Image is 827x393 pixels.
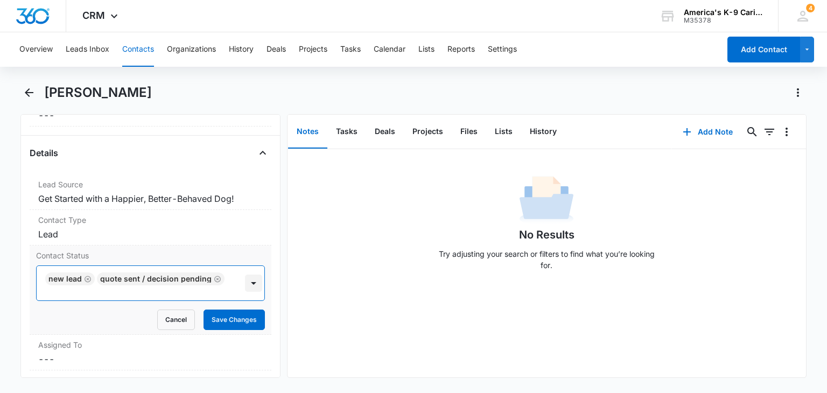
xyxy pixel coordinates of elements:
span: CRM [82,10,105,21]
button: History [229,32,254,67]
button: Close [254,144,271,162]
div: Assigned To--- [30,335,271,370]
button: Calendar [374,32,405,67]
button: Lists [418,32,434,67]
img: No Data [520,173,573,227]
button: Files [452,115,486,149]
button: Overflow Menu [778,123,795,141]
button: Overview [19,32,53,67]
div: Contact TypeLead [30,210,271,245]
button: Deals [366,115,404,149]
button: Filters [761,123,778,141]
div: notifications count [806,4,815,12]
dd: Lead [38,228,262,241]
button: Notes [288,115,327,149]
label: Tags [38,375,262,386]
dd: --- [38,109,262,122]
h4: Details [30,146,58,159]
div: Remove New Lead [82,275,92,283]
button: Actions [789,84,807,101]
dd: --- [38,353,262,366]
label: Contact Status [36,250,264,261]
button: Organizations [167,32,216,67]
p: Try adjusting your search or filters to find what you’re looking for. [433,248,660,271]
h1: [PERSON_NAME] [44,85,152,101]
button: Contacts [122,32,154,67]
h1: No Results [519,227,574,243]
button: Back [20,84,37,101]
button: Search... [744,123,761,141]
button: Reports [447,32,475,67]
div: Lead SourceGet Started with a Happier, Better-Behaved Dog! [30,174,271,210]
button: Projects [404,115,452,149]
div: New Lead [48,275,82,283]
div: Quote Sent / Decision Pending [100,275,212,283]
button: Lists [486,115,521,149]
button: History [521,115,565,149]
button: Add Note [672,119,744,145]
label: Assigned To [38,339,262,350]
button: Tasks [340,32,361,67]
div: account name [684,8,762,17]
button: Settings [488,32,517,67]
dd: Get Started with a Happier, Better-Behaved Dog! [38,192,262,205]
button: Projects [299,32,327,67]
label: Contact Type [38,214,262,226]
button: Tasks [327,115,366,149]
div: Remove Quote Sent / Decision Pending [212,275,221,283]
button: Add Contact [727,37,800,62]
button: Leads Inbox [66,32,109,67]
button: Deals [267,32,286,67]
span: 4 [806,4,815,12]
label: Lead Source [38,179,262,190]
button: Save Changes [204,310,265,330]
div: account id [684,17,762,24]
button: Cancel [157,310,195,330]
